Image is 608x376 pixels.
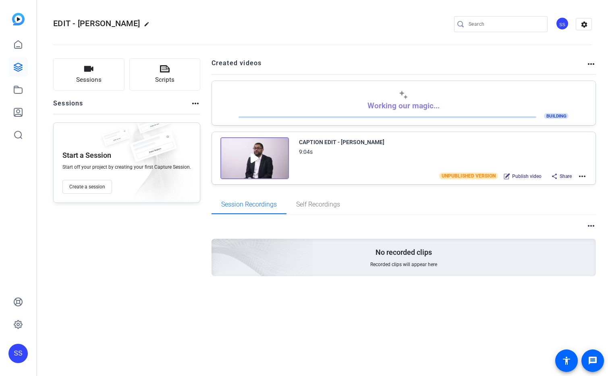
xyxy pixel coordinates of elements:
h2: Created videos [212,58,587,74]
input: Search [469,19,541,29]
img: blue-gradient.svg [12,13,25,25]
h2: Sessions [53,99,83,114]
mat-icon: more_horiz [577,171,587,181]
p: Working our magic... [367,101,440,110]
ngx-avatar: Studio Support [556,17,570,31]
div: CAPTION EDIT - [PERSON_NAME] [299,137,384,147]
span: Publish video [512,173,542,180]
mat-icon: more_horiz [191,99,200,108]
button: Sessions [53,58,125,91]
button: Scripts [129,58,201,91]
img: embarkstudio-empty-session.png [121,159,313,334]
span: EDIT - [PERSON_NAME] [53,19,140,28]
button: Create a session [62,180,112,194]
span: Sessions [76,75,102,85]
span: Recorded clips will appear here [370,261,437,268]
mat-icon: settings [576,19,592,31]
mat-icon: edit [144,21,154,31]
span: Session Recordings [221,201,277,208]
div: SS [8,344,28,363]
div: 9:04s [299,147,313,157]
div: SS [556,17,569,30]
img: fake-session.png [131,111,175,140]
p: Start a Session [62,151,111,160]
mat-icon: more_horiz [586,59,596,69]
img: fake-session.png [98,128,134,151]
span: UNPUBLISHED VERSION [439,173,498,179]
mat-icon: more_horiz [586,221,596,231]
span: Share [560,173,572,180]
span: Self Recordings [296,201,340,208]
img: fake-session.png [123,131,183,171]
span: Scripts [155,75,174,85]
p: No recorded clips [376,248,432,257]
span: BUILDING [544,113,569,119]
span: Start off your project by creating your first Capture Session. [62,164,191,170]
span: Create a session [69,184,105,190]
mat-icon: accessibility [562,356,571,366]
mat-icon: message [588,356,598,366]
img: Creator Project Thumbnail [220,137,289,179]
img: embarkstudio-empty-session.png [118,120,196,207]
